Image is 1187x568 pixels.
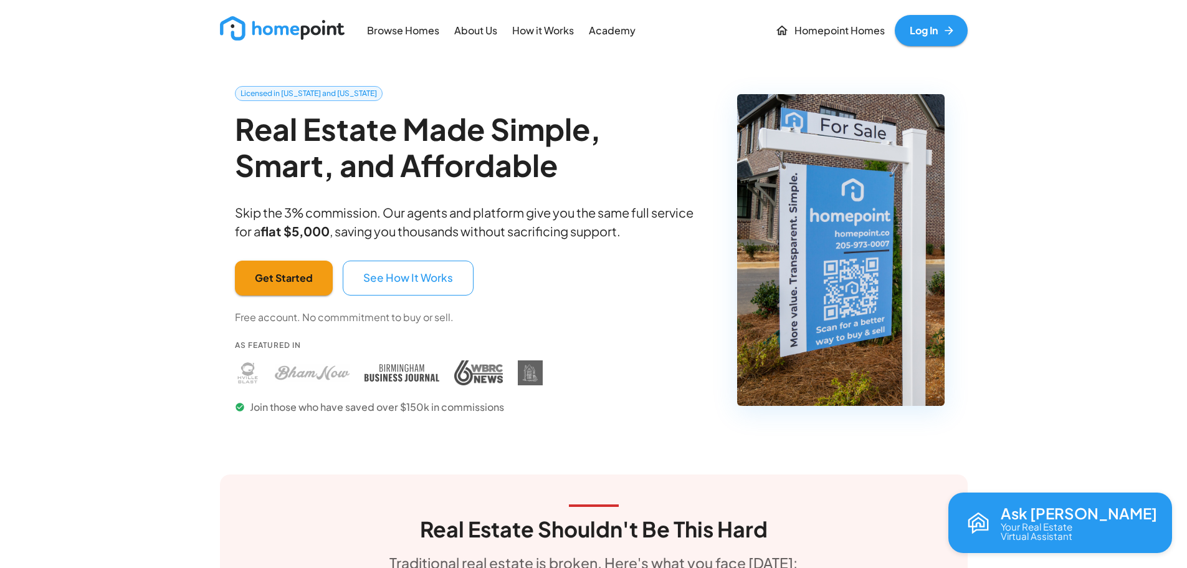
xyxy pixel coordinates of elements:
[235,86,383,101] a: Licensed in [US_STATE] and [US_STATE]
[275,360,350,385] img: Bham Now press coverage - Homepoint featured in Bham Now
[948,493,1172,553] button: Open chat with Reva
[589,24,636,38] p: Academy
[235,111,705,183] h2: Real Estate Made Simple, Smart, and Affordable
[235,400,543,415] p: Join those who have saved over $150k in commissions
[895,15,968,46] a: Log In
[1001,522,1072,541] p: Your Real Estate Virtual Assistant
[235,340,543,350] p: As Featured In
[235,310,454,325] p: Free account. No commmitment to buy or sell.
[518,360,543,385] img: DIY Homebuyers Academy press coverage - Homepoint featured in DIY Homebuyers Academy
[449,16,502,44] a: About Us
[770,15,890,46] a: Homepoint Homes
[420,517,768,542] h3: Real Estate Shouldn't Be This Hard
[365,360,439,385] img: Birmingham Business Journal press coverage - Homepoint featured in Birmingham Business Journal
[235,360,260,385] img: Huntsville Blast press coverage - Homepoint featured in Huntsville Blast
[367,24,439,38] p: Browse Homes
[343,261,474,296] button: See How It Works
[235,261,333,296] button: Get Started
[220,16,345,41] img: new_logo_light.png
[454,24,497,38] p: About Us
[236,88,382,99] span: Licensed in [US_STATE] and [US_STATE]
[584,16,641,44] a: Academy
[794,24,885,38] p: Homepoint Homes
[507,16,579,44] a: How it Works
[454,360,503,385] img: WBRC press coverage - Homepoint featured in WBRC
[362,16,444,44] a: Browse Homes
[1001,505,1157,521] p: Ask [PERSON_NAME]
[260,223,330,239] b: flat $5,000
[235,203,705,241] p: Skip the 3% commission. Our agents and platform give you the same full service for a , saving you...
[737,94,945,406] img: Homepoint real estate for sale sign - Licensed brokerage in Alabama and Tennessee
[512,24,574,38] p: How it Works
[963,508,993,538] img: Reva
